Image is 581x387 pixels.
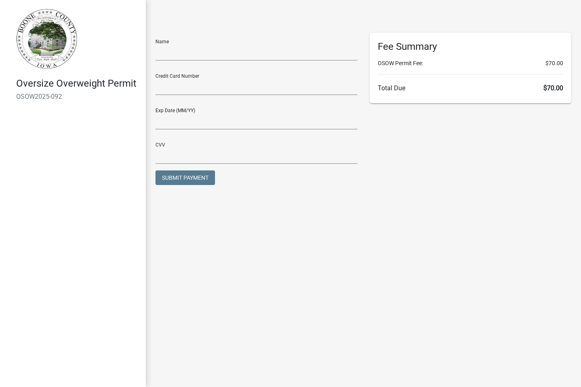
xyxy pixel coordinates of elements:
img: Boone County, Iowa [16,9,78,69]
span: $70.00 [543,84,563,92]
li: OSOW Permit Fee: [378,59,564,68]
span: $70.00 [545,59,563,68]
span: Submit Payment [162,174,209,181]
h4: Oversize Overweight Permit [16,78,139,89]
h6: Total Due [378,84,564,92]
button: Submit Payment [155,170,215,185]
h6: Fee Summary [378,41,564,53]
h6: OSOW2025-092 [16,93,139,100]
